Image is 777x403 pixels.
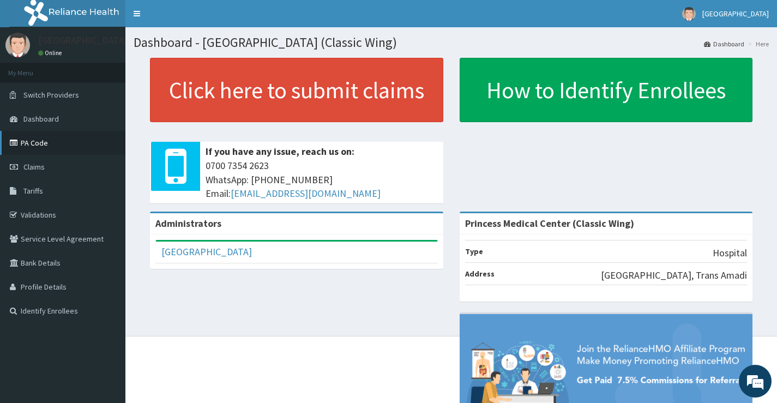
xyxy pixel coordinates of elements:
[745,39,769,49] li: Here
[682,7,696,21] img: User Image
[161,245,252,258] a: [GEOGRAPHIC_DATA]
[206,159,438,201] span: 0700 7354 2623 WhatsApp: [PHONE_NUMBER] Email:
[155,217,221,230] b: Administrators
[713,246,747,260] p: Hospital
[206,145,354,158] b: If you have any issue, reach us on:
[5,33,30,57] img: User Image
[23,186,43,196] span: Tariffs
[134,35,769,50] h1: Dashboard - [GEOGRAPHIC_DATA] (Classic Wing)
[23,90,79,100] span: Switch Providers
[23,162,45,172] span: Claims
[231,187,381,200] a: [EMAIL_ADDRESS][DOMAIN_NAME]
[150,58,443,122] a: Click here to submit claims
[702,9,769,19] span: [GEOGRAPHIC_DATA]
[601,268,747,282] p: [GEOGRAPHIC_DATA], Trans Amadi
[704,39,744,49] a: Dashboard
[460,58,753,122] a: How to Identify Enrollees
[465,269,495,279] b: Address
[465,217,634,230] strong: Princess Medical Center (Classic Wing)
[23,114,59,124] span: Dashboard
[465,246,483,256] b: Type
[38,49,64,57] a: Online
[38,35,128,45] p: [GEOGRAPHIC_DATA]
